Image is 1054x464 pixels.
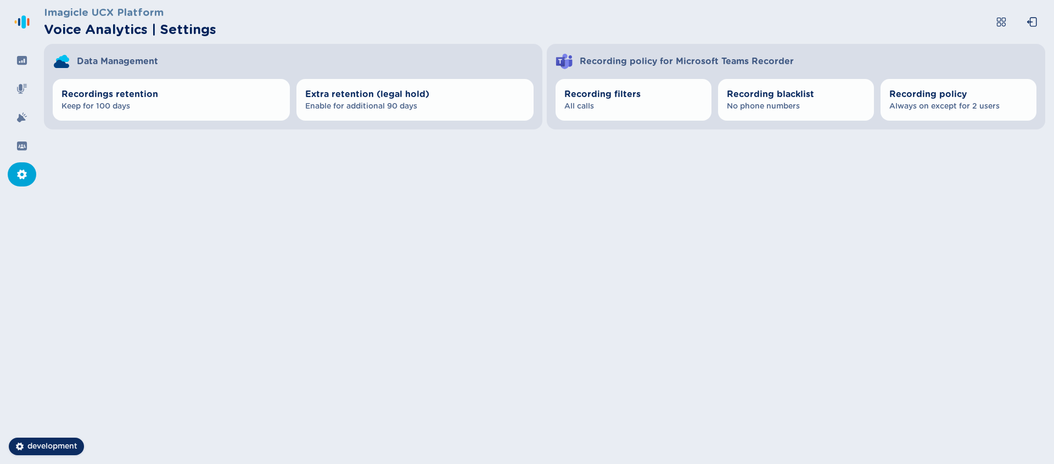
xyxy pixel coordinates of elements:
svg: alarm-filled [16,112,27,123]
svg: box-arrow-left [1027,16,1038,27]
button: Recording filtersAll calls [556,79,711,121]
span: Recording blacklist [727,88,865,101]
span: Extra retention (legal hold) [305,88,525,101]
svg: mic-fill [16,83,27,94]
button: development [9,438,84,455]
span: Keep for 100 days [61,101,281,112]
h3: Imagicle UCX Platform [44,4,216,20]
span: Always on except for 2 users [889,101,1028,112]
div: Recordings [8,77,36,101]
svg: groups-filled [16,140,27,151]
span: development [27,441,77,452]
button: Recording blacklistNo phone numbers [718,79,874,121]
button: Recording policyAlways on except for 2 users [881,79,1036,121]
div: Groups [8,134,36,158]
span: Enable for additional 90 days [305,101,525,112]
button: Recordings retentionKeep for 100 days [53,79,290,121]
div: Alarms [8,105,36,129]
span: No phone numbers [727,101,865,112]
h2: Voice Analytics | Settings [44,20,216,39]
span: Data Management [77,55,158,68]
svg: dashboard-filled [16,55,27,66]
div: Settings [8,162,36,186]
span: Recording policy for Microsoft Teams Recorder [580,55,794,68]
span: Recordings retention [61,88,281,101]
div: Dashboard [8,48,36,72]
span: Recording policy [889,88,1028,101]
span: All calls [564,101,703,112]
button: Extra retention (legal hold)Enable for additional 90 days [296,79,534,121]
span: Recording filters [564,88,703,101]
